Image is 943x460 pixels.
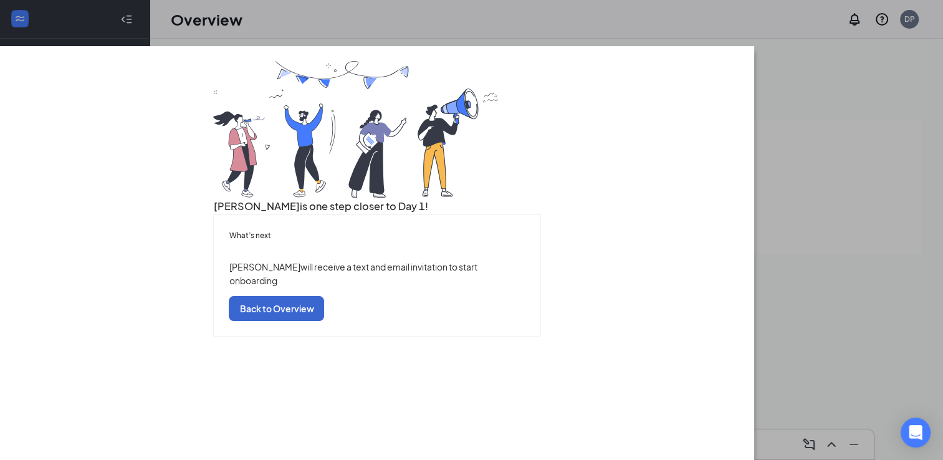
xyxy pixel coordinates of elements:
[213,198,540,214] h3: [PERSON_NAME] is one step closer to Day 1!
[213,61,500,198] img: you are all set
[229,230,525,241] h5: What’s next
[901,418,931,448] div: Open Intercom Messenger
[229,296,324,321] button: Back to Overview
[229,260,525,287] p: [PERSON_NAME] will receive a text and email invitation to start onboarding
